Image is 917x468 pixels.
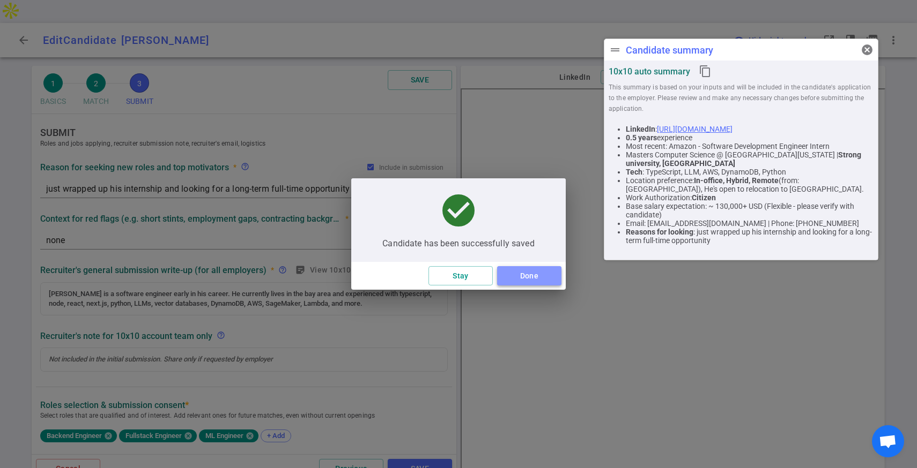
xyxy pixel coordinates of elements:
div: Candidate summary [626,44,713,56]
button: Done [497,266,561,286]
button: Stay [428,266,493,286]
div: Open chat [872,425,904,457]
span: cancel [861,43,874,56]
span: Candidate has been successfully saved [382,238,535,249]
span: drag_handle [609,43,622,56]
span: check_circle [439,191,478,230]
